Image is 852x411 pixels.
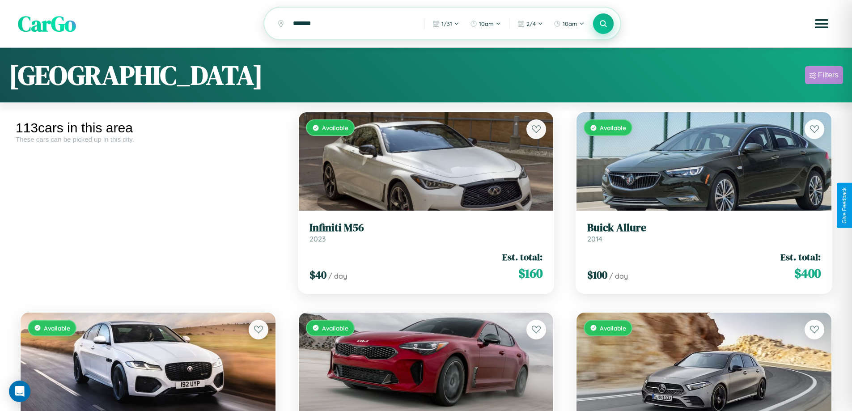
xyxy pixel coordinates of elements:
div: Filters [818,71,839,80]
button: 2/4 [513,17,547,31]
h3: Infiniti M56 [309,221,543,234]
span: 1 / 31 [441,20,452,27]
span: Available [322,324,348,332]
button: Open menu [809,11,834,36]
span: Available [44,324,70,332]
span: $ 100 [587,267,607,282]
div: Give Feedback [841,187,848,224]
span: 2014 [587,234,602,243]
span: Available [322,124,348,131]
div: These cars can be picked up in this city. [16,136,280,143]
span: Available [600,124,626,131]
span: 2 / 4 [526,20,536,27]
span: $ 40 [309,267,326,282]
span: 2023 [309,234,326,243]
span: Available [600,324,626,332]
span: $ 160 [518,264,543,282]
h1: [GEOGRAPHIC_DATA] [9,57,263,93]
span: Est. total: [780,250,821,263]
span: 10am [563,20,577,27]
span: / day [328,271,347,280]
div: 113 cars in this area [16,120,280,136]
button: 10am [549,17,589,31]
button: Filters [805,66,843,84]
div: Open Intercom Messenger [9,381,30,402]
span: CarGo [18,9,76,38]
span: 10am [479,20,494,27]
a: Infiniti M562023 [309,221,543,243]
h3: Buick Allure [587,221,821,234]
button: 10am [466,17,505,31]
span: $ 400 [794,264,821,282]
span: Est. total: [502,250,543,263]
button: 1/31 [428,17,464,31]
a: Buick Allure2014 [587,221,821,243]
span: / day [609,271,628,280]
